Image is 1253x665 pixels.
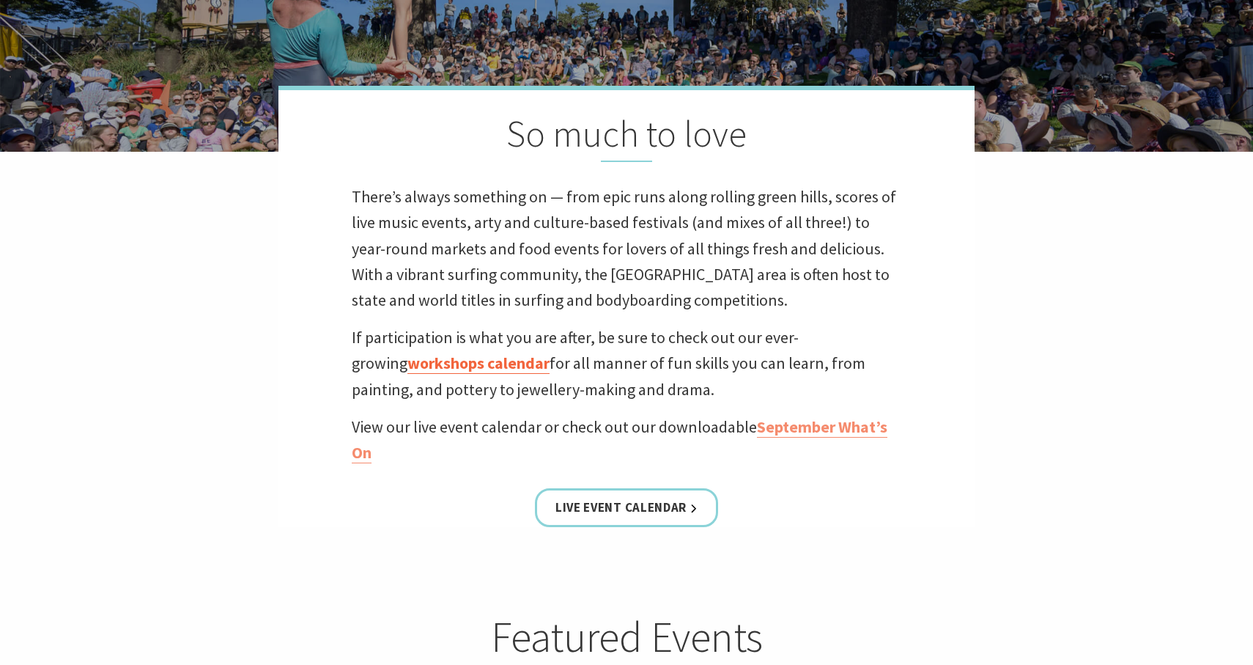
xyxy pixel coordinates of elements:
h2: So much to love [352,112,901,162]
a: Live Event Calendar [535,488,718,527]
p: View our live event calendar or check out our downloadable [352,414,901,466]
p: If participation is what you are after, be sure to check out our ever-growing for all manner of f... [352,325,901,403]
p: There’s always something on — from epic runs along rolling green hills, scores of live music even... [352,184,901,313]
a: September What’s On [352,416,887,463]
a: workshops calendar [407,353,550,374]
